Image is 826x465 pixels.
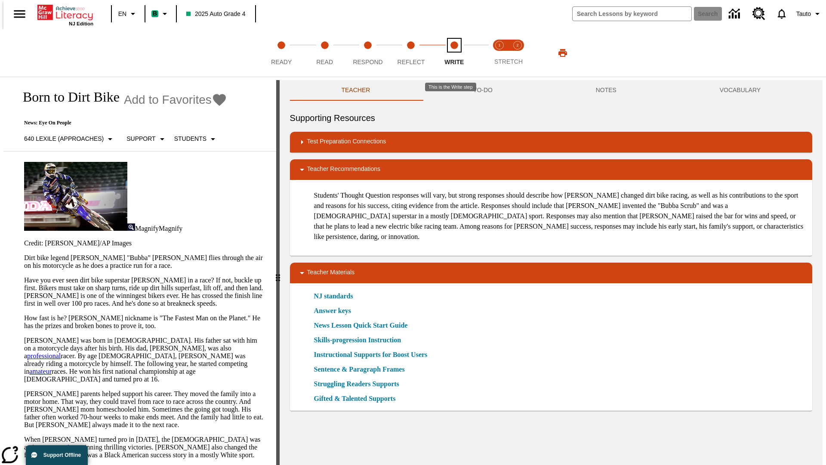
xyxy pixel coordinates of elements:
button: Stretch Respond step 2 of 2 [505,29,530,77]
a: amateur [29,368,52,375]
a: Skills-progression Instruction, Will open in new browser window or tab [314,335,401,345]
p: Support [126,134,155,143]
p: Teacher Recommendations [307,164,380,175]
h1: Born to Dirt Bike [14,89,120,105]
a: Notifications [771,3,793,25]
div: Press Enter or Spacebar and then press right and left arrow keys to move the slider [276,80,280,465]
button: Language: EN, Select a language [114,6,142,22]
a: sensation [51,443,77,451]
div: Teacher Materials [290,263,812,283]
h6: Supporting Resources [290,111,812,125]
p: [PERSON_NAME] was born in [DEMOGRAPHIC_DATA]. His father sat with him on a motorcycle days after ... [24,337,266,383]
p: News: Eye On People [14,120,227,126]
p: Credit: [PERSON_NAME]/AP Images [24,239,266,247]
button: Profile/Settings [793,6,826,22]
span: NJ Edition [69,21,93,26]
button: Boost Class color is mint green. Change class color [148,6,173,22]
p: How fast is he? [PERSON_NAME] nickname is "The Fastest Man on the Planet." He has the prizes and ... [24,314,266,330]
span: Magnify [159,225,182,232]
button: Ready step 1 of 5 [256,29,306,77]
span: Reflect [398,59,425,65]
button: Print [549,45,576,61]
a: Instructional Supports for Boost Users, Will open in new browser window or tab [314,350,428,360]
p: Test Preparation Connections [307,137,386,147]
a: News Lesson Quick Start Guide, Will open in new browser window or tab [314,320,408,331]
a: Data Center [724,2,747,26]
button: NOTES [544,80,668,101]
a: Sentence & Paragraph Frames, Will open in new browser window or tab [314,364,405,375]
text: 1 [498,43,500,47]
input: search field [573,7,691,21]
p: 640 Lexile (Approaches) [24,134,104,143]
a: professional [27,352,61,360]
span: Add to Favorites [124,93,212,107]
button: VOCABULARY [668,80,812,101]
a: Resource Center, Will open in new tab [747,2,771,25]
div: Home [37,3,93,26]
span: STRETCH [494,58,523,65]
span: Support Offline [43,452,81,458]
p: Students [174,134,206,143]
p: [PERSON_NAME] parents helped support his career. They moved the family into a motor home. That wa... [24,390,266,429]
div: reading [3,80,276,461]
a: Struggling Readers Supports [314,379,404,389]
button: Reflect step 4 of 5 [386,29,436,77]
text: 2 [516,43,518,47]
p: Have you ever seen dirt bike superstar [PERSON_NAME] in a race? If not, buckle up first. Bikers m... [24,276,266,307]
p: Teacher Materials [307,268,355,278]
a: NJ standards [314,291,358,301]
span: Respond [353,59,382,65]
button: Scaffolds, Support [123,131,170,147]
span: EN [118,9,126,19]
span: B [153,8,157,19]
span: Write [444,59,464,65]
button: Select Lexile, 640 Lexile (Approaches) [21,131,119,147]
button: Respond step 3 of 5 [343,29,393,77]
button: Write step 5 of 5 [429,29,479,77]
p: When [PERSON_NAME] turned pro in [DATE], the [DEMOGRAPHIC_DATA] was an instant , winning thrillin... [24,436,266,459]
a: Answer keys, Will open in new browser window or tab [314,306,351,316]
span: 2025 Auto Grade 4 [186,9,246,19]
span: Ready [271,59,292,65]
button: Add to Favorites - Born to Dirt Bike [124,92,227,107]
img: Magnify [127,223,135,231]
a: Gifted & Talented Supports [314,394,401,404]
button: Stretch Read step 1 of 2 [487,29,512,77]
div: Test Preparation Connections [290,132,812,152]
button: Open side menu [7,1,32,27]
button: TO-DO [422,80,544,101]
p: Students' Thought Question responses will vary, but strong responses should describe how [PERSON_... [314,190,805,242]
div: Teacher Recommendations [290,159,812,180]
p: Dirt bike legend [PERSON_NAME] "Bubba" [PERSON_NAME] flies through the air on his motorcycle as h... [24,254,266,270]
div: activity [280,80,823,465]
div: This is the Write step [425,83,476,91]
span: Magnify [135,225,159,232]
span: Read [316,59,333,65]
button: Support Offline [26,445,88,465]
span: Tauto [796,9,811,19]
img: Motocross racer James Stewart flies through the air on his dirt bike. [24,162,127,231]
button: Teacher [290,80,422,101]
button: Select Student [171,131,222,147]
div: Instructional Panel Tabs [290,80,812,101]
button: Read step 2 of 5 [299,29,349,77]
